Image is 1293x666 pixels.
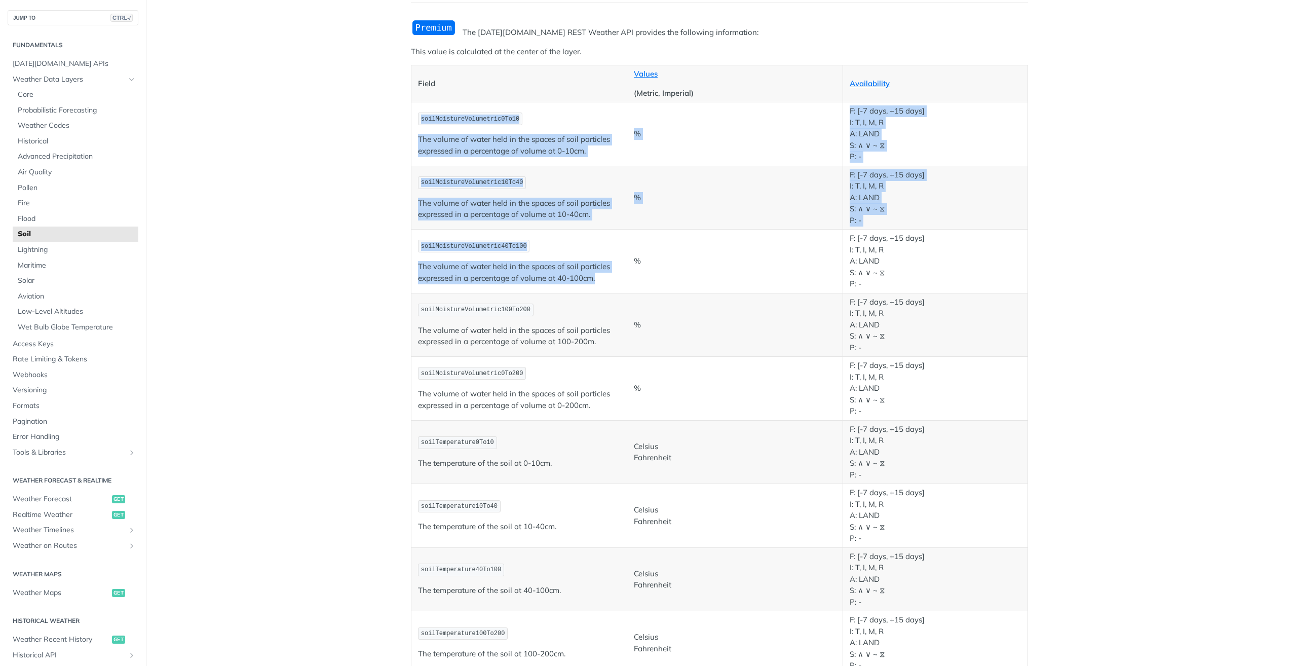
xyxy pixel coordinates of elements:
a: Historical APIShow subpages for Historical API [8,648,138,663]
a: Fire [13,196,138,211]
p: (Metric, Imperial) [634,88,836,99]
a: Weather on RoutesShow subpages for Weather on Routes [8,538,138,553]
a: Tools & LibrariesShow subpages for Tools & Libraries [8,445,138,460]
span: Weather on Routes [13,541,125,551]
p: The volume of water held in the spaces of soil particles expressed in a percentage of volume at 0... [418,388,620,411]
span: Weather Data Layers [13,75,125,85]
p: Celsius Fahrenheit [634,441,836,464]
span: Advanced Precipitation [18,152,136,162]
span: soilMoistureVolumetric40To100 [421,243,527,250]
p: F: [-7 days, +15 days] I: T, I, M, R A: LAND S: ∧ ∨ ~ ⧖ P: - [850,487,1021,544]
p: % [634,192,836,204]
a: Weather Mapsget [8,585,138,601]
h2: Fundamentals [8,41,138,50]
span: Historical API [13,650,125,660]
p: Celsius Fahrenheit [634,568,836,591]
span: Error Handling [13,432,136,442]
button: JUMP TOCTRL-/ [8,10,138,25]
p: Field [418,78,620,90]
a: Historical [13,134,138,149]
a: Pagination [8,414,138,429]
a: Weather Data LayersHide subpages for Weather Data Layers [8,72,138,87]
p: The [DATE][DOMAIN_NAME] REST Weather API provides the following information: [411,27,1028,39]
span: Realtime Weather [13,510,109,520]
span: Solar [18,276,136,286]
a: Lightning [13,242,138,257]
button: Show subpages for Tools & Libraries [128,449,136,457]
h2: Weather Maps [8,570,138,579]
a: Flood [13,211,138,227]
span: Air Quality [18,167,136,177]
span: Access Keys [13,339,136,349]
p: Celsius Fahrenheit [634,504,836,527]
p: The volume of water held in the spaces of soil particles expressed in a percentage of volume at 4... [418,261,620,284]
span: Probabilistic Forecasting [18,105,136,116]
p: % [634,255,836,267]
p: % [634,128,836,140]
p: F: [-7 days, +15 days] I: T, I, M, R A: LAND S: ∧ ∨ ~ ⧖ P: - [850,169,1021,227]
span: [DATE][DOMAIN_NAME] APIs [13,59,136,69]
p: F: [-7 days, +15 days] I: T, I, M, R A: LAND S: ∧ ∨ ~ ⧖ P: - [850,424,1021,481]
a: Weather Forecastget [8,492,138,507]
a: Versioning [8,383,138,398]
p: The temperature of the soil at 10-40cm. [418,521,620,533]
p: The temperature of the soil at 100-200cm. [418,648,620,660]
p: % [634,319,836,331]
a: Weather Codes [13,118,138,133]
button: Hide subpages for Weather Data Layers [128,76,136,84]
span: Formats [13,401,136,411]
a: Wet Bulb Globe Temperature [13,320,138,335]
p: Celsius Fahrenheit [634,632,836,654]
span: Core [18,90,136,100]
a: Weather TimelinesShow subpages for Weather Timelines [8,523,138,538]
a: Webhooks [8,367,138,383]
span: Weather Recent History [13,635,109,645]
span: Aviation [18,291,136,302]
span: Webhooks [13,370,136,380]
span: Pollen [18,183,136,193]
p: This value is calculated at the center of the layer. [411,46,1028,58]
a: Probabilistic Forecasting [13,103,138,118]
span: get [112,636,125,644]
a: [DATE][DOMAIN_NAME] APIs [8,56,138,71]
p: The volume of water held in the spaces of soil particles expressed in a percentage of volume at 1... [418,325,620,348]
span: get [112,511,125,519]
a: Error Handling [8,429,138,445]
span: Rate Limiting & Tokens [13,354,136,364]
span: Weather Maps [13,588,109,598]
h2: Historical Weather [8,616,138,625]
p: The temperature of the soil at 0-10cm. [418,458,620,469]
span: get [112,589,125,597]
p: The temperature of the soil at 40-100cm. [418,585,620,597]
a: Weather Recent Historyget [8,632,138,647]
span: Tools & Libraries [13,448,125,458]
span: soilMoistureVolumetric0To200 [421,370,523,377]
button: Show subpages for Weather on Routes [128,542,136,550]
span: Historical [18,136,136,146]
span: CTRL-/ [110,14,133,22]
span: soilMoistureVolumetric10To40 [421,179,523,186]
span: soilMoistureVolumetric0To10 [421,116,519,123]
span: soilTemperature100To200 [421,630,505,637]
button: Show subpages for Weather Timelines [128,526,136,534]
span: soilMoistureVolumetric100To200 [421,306,530,313]
p: The volume of water held in the spaces of soil particles expressed in a percentage of volume at 1... [418,198,620,220]
a: Core [13,87,138,102]
a: Solar [13,273,138,288]
span: Versioning [13,385,136,395]
a: Low-Level Altitudes [13,304,138,319]
a: Availability [850,79,890,88]
p: % [634,383,836,394]
a: Maritime [13,258,138,273]
p: F: [-7 days, +15 days] I: T, I, M, R A: LAND S: ∧ ∨ ~ ⧖ P: - [850,297,1021,354]
span: Soil [18,229,136,239]
h2: Weather Forecast & realtime [8,476,138,485]
span: Weather Codes [18,121,136,131]
span: Flood [18,214,136,224]
span: soilTemperature40To100 [421,566,501,573]
span: get [112,495,125,503]
p: F: [-7 days, +15 days] I: T, I, M, R A: LAND S: ∧ ∨ ~ ⧖ P: - [850,105,1021,163]
a: Aviation [13,289,138,304]
span: soilTemperature0To10 [421,439,494,446]
a: Formats [8,398,138,414]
